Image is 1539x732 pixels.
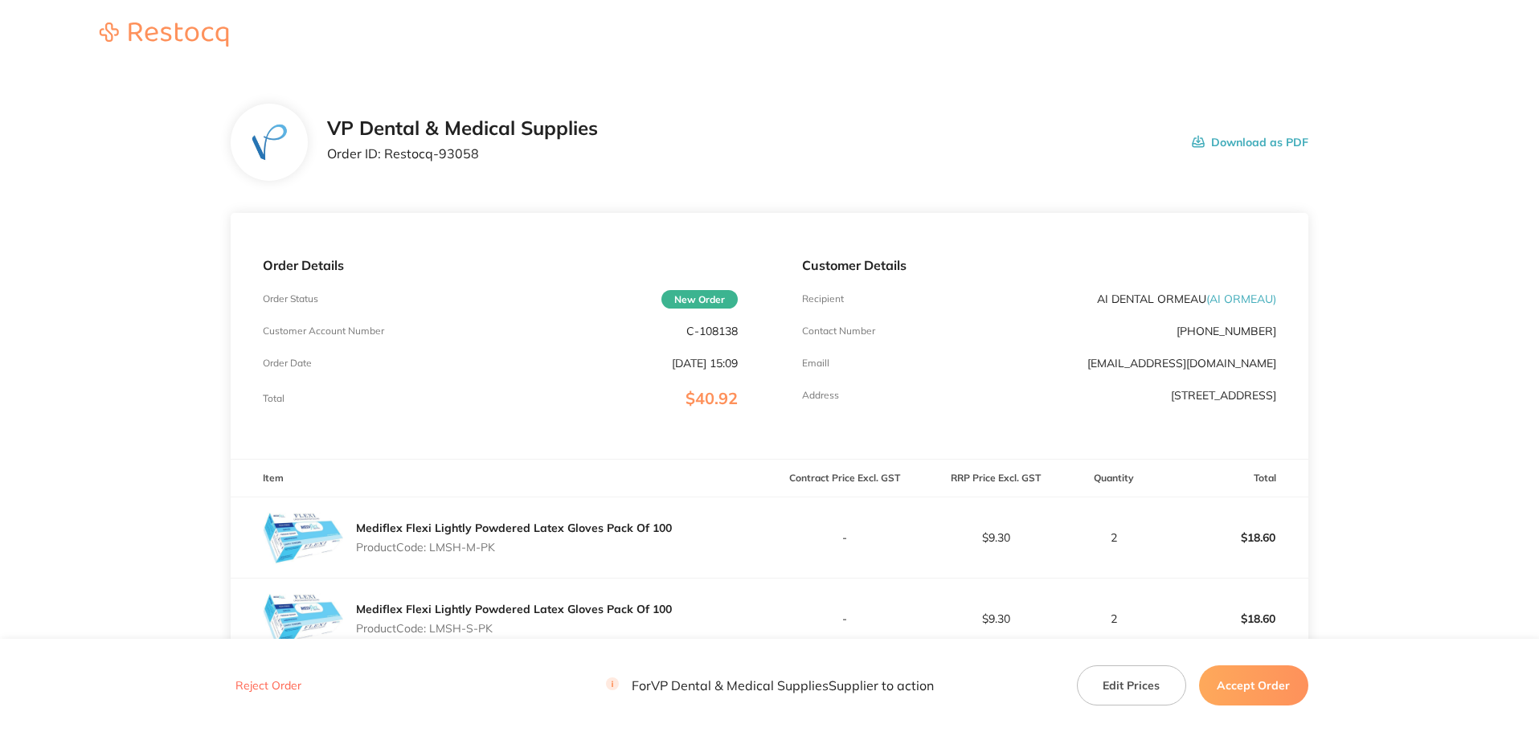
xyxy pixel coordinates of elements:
img: dWt3d2Q0OQ [244,117,296,169]
p: Order ID: Restocq- 93058 [327,146,598,161]
p: - [771,531,920,544]
p: $9.30 [921,612,1070,625]
p: - [771,612,920,625]
button: Download as PDF [1192,117,1308,167]
a: [EMAIL_ADDRESS][DOMAIN_NAME] [1087,356,1276,370]
p: Product Code: LMSH-S-PK [356,622,672,635]
p: Recipient [802,293,844,305]
p: Order Status [263,293,318,305]
p: For VP Dental & Medical Supplies Supplier to action [606,678,934,693]
p: C-108138 [686,325,738,337]
p: $18.60 [1158,599,1308,638]
img: aHkxYnd1dw [263,579,343,659]
th: Contract Price Excl. GST [770,460,921,497]
p: [DATE] 15:09 [672,357,738,370]
th: Quantity [1071,460,1157,497]
p: [PHONE_NUMBER] [1177,325,1276,337]
p: Total [263,393,284,404]
p: Customer Account Number [263,325,384,337]
p: Contact Number [802,325,875,337]
button: Reject Order [231,679,306,693]
button: Accept Order [1199,665,1308,705]
th: Item [231,460,769,497]
p: $18.60 [1158,518,1308,557]
p: Emaill [802,358,829,369]
p: Order Details [263,258,737,272]
img: Restocq logo [84,22,244,47]
span: New Order [661,290,738,309]
p: [STREET_ADDRESS] [1171,389,1276,402]
p: 2 [1072,531,1156,544]
p: Order Date [263,358,312,369]
a: Mediflex Flexi Lightly Powdered Latex Gloves Pack Of 100 [356,521,672,535]
th: RRP Price Excl. GST [920,460,1071,497]
p: Customer Details [802,258,1276,272]
p: AI DENTAL ORMEAU [1097,292,1276,305]
p: 2 [1072,612,1156,625]
p: Address [802,390,839,401]
h2: VP Dental & Medical Supplies [327,117,598,140]
span: ( AI ORMEAU ) [1206,292,1276,306]
img: bjA4N3ZqNA [263,497,343,578]
p: $9.30 [921,531,1070,544]
button: Edit Prices [1077,665,1186,705]
th: Total [1157,460,1308,497]
a: Restocq logo [84,22,244,49]
a: Mediflex Flexi Lightly Powdered Latex Gloves Pack Of 100 [356,602,672,616]
span: $40.92 [686,388,738,408]
p: Product Code: LMSH-M-PK [356,541,672,554]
